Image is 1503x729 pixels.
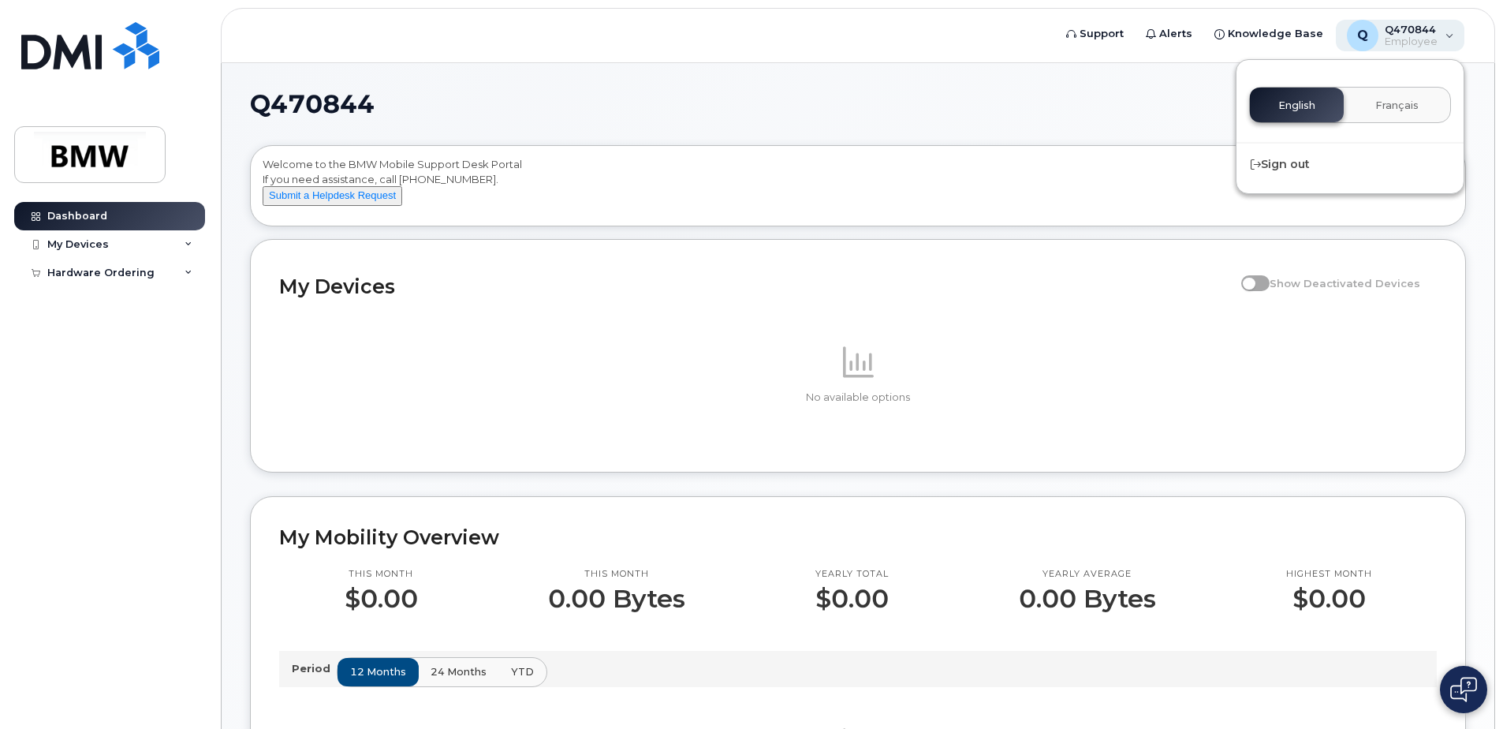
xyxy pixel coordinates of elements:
div: Welcome to the BMW Mobile Support Desk Portal If you need assistance, call [PHONE_NUMBER]. [263,157,1453,220]
span: YTD [511,664,534,679]
p: No available options [279,391,1437,405]
span: 24 months [431,664,487,679]
p: Yearly total [815,568,889,581]
p: Period [292,661,337,676]
input: Show Deactivated Devices [1241,268,1254,281]
p: This month [548,568,685,581]
a: Submit a Helpdesk Request [263,189,402,201]
div: Sign out [1236,150,1464,179]
p: $0.00 [815,585,889,613]
h2: My Devices [279,275,1233,298]
span: Français [1375,99,1419,112]
p: 0.00 Bytes [548,585,685,613]
button: Submit a Helpdesk Request [263,186,402,206]
h2: My Mobility Overview [279,525,1437,549]
p: Yearly average [1019,568,1156,581]
span: Q470844 [250,92,375,116]
p: 0.00 Bytes [1019,585,1156,613]
p: $0.00 [345,585,418,613]
p: $0.00 [1286,585,1372,613]
p: Highest month [1286,568,1372,581]
span: Show Deactivated Devices [1270,277,1420,290]
img: Open chat [1450,677,1477,702]
p: This month [345,568,418,581]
